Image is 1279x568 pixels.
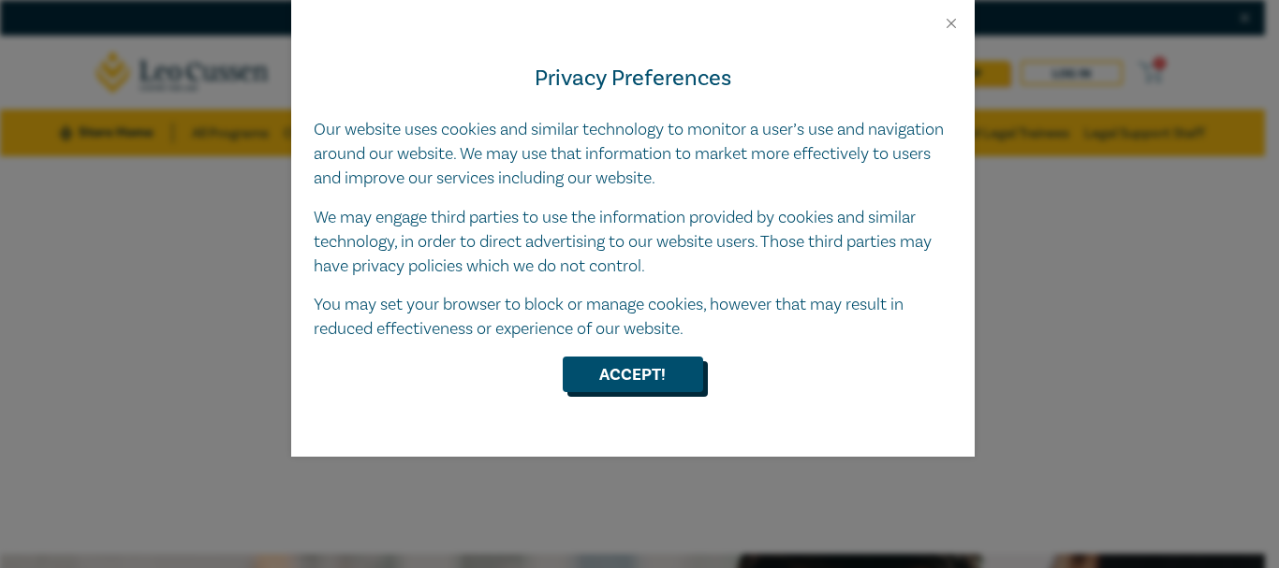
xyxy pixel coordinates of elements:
[943,15,960,32] button: Close
[314,293,952,342] p: You may set your browser to block or manage cookies, however that may result in reduced effective...
[314,206,952,279] p: We may engage third parties to use the information provided by cookies and similar technology, in...
[314,118,952,191] p: Our website uses cookies and similar technology to monitor a user’s use and navigation around our...
[563,357,703,392] button: Accept!
[314,62,952,95] h4: Privacy Preferences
